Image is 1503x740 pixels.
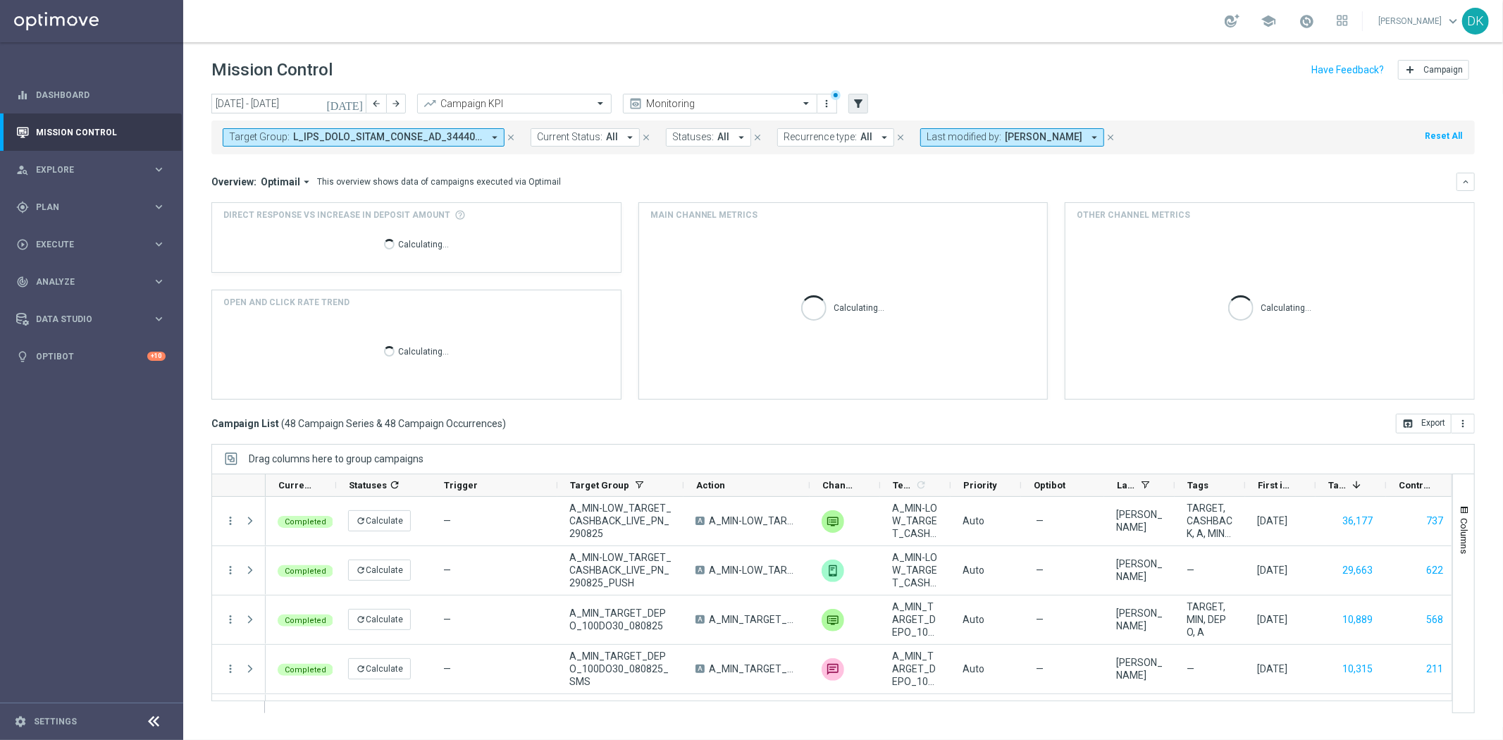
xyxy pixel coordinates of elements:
[366,94,386,113] button: arrow_back
[892,502,939,540] span: A_MIN-LOW_TARGET_CASHBACK_LIVE_PN_290825
[444,480,478,491] span: Trigger
[1104,130,1117,145] button: close
[356,516,366,526] i: refresh
[356,664,366,674] i: refresh
[650,209,758,221] h4: Main channel metrics
[784,131,857,143] span: Recurrence type:
[16,338,166,375] div: Optibot
[224,514,237,527] button: more_vert
[223,128,505,147] button: Target Group: L_IPS_DOLO_SITAM_CONSE_AD_344406_EL, S_DOE_TEMP_INCIDIDU_UTLAB_ETDOLO_MAGNAALIQU_20...
[1036,514,1044,527] span: —
[1005,131,1082,143] span: [PERSON_NAME]
[423,97,437,111] i: trending_up
[892,650,939,688] span: A_MIN_TARGET_DEPO_100DO30_080825_SMS
[278,514,333,528] colored-tag: Completed
[717,131,729,143] span: All
[14,715,27,728] i: settings
[569,551,672,589] span: A_MIN-LOW_TARGET_CASHBACK_LIVE_PN_290825_PUSH
[640,130,652,145] button: close
[278,480,312,491] span: Current Status
[1341,512,1374,530] button: 36,177
[16,239,166,250] button: play_circle_outline Execute keyboard_arrow_right
[1088,131,1101,144] i: arrow_drop_down
[1377,11,1462,32] a: [PERSON_NAME]keyboard_arrow_down
[1425,512,1445,530] button: 737
[147,352,166,361] div: +10
[317,175,561,188] div: This overview shows data of campaigns executed via Optimail
[927,131,1001,143] span: Last modified by:
[1452,414,1475,433] button: more_vert
[16,113,166,151] div: Mission Control
[569,607,672,632] span: A_MIN_TARGET_DEPO_100DO30_080825
[278,613,333,627] colored-tag: Completed
[278,564,333,577] colored-tag: Completed
[36,315,152,323] span: Data Studio
[1036,564,1044,576] span: —
[1106,132,1115,142] i: close
[348,609,411,630] button: refreshCalculate
[831,90,841,100] div: There are unsaved changes
[848,94,868,113] button: filter_alt
[443,663,451,674] span: —
[16,164,166,175] button: person_search Explore keyboard_arrow_right
[1457,418,1468,429] i: more_vert
[822,658,844,681] div: SMS
[1402,418,1414,429] i: open_in_browser
[16,276,166,288] button: track_changes Analyze keyboard_arrow_right
[893,480,913,491] span: Templates
[1456,173,1475,191] button: keyboard_arrow_down
[285,517,326,526] span: Completed
[211,175,256,188] h3: Overview:
[735,131,748,144] i: arrow_drop_down
[285,417,502,430] span: 48 Campaign Series & 48 Campaign Occurrences
[1396,417,1475,428] multiple-options-button: Export to CSV
[1257,514,1287,527] div: 29 Aug 2025, Friday
[822,560,844,582] img: XtremePush
[16,127,166,138] button: Mission Control
[1116,656,1163,682] div: Dawid Kubek
[570,480,629,491] span: Target Group
[1261,13,1276,29] span: school
[1341,562,1374,579] button: 29,663
[443,515,451,526] span: —
[822,609,844,631] img: Private message
[36,76,166,113] a: Dashboard
[285,665,326,674] span: Completed
[211,417,506,430] h3: Campaign List
[16,276,152,288] div: Analyze
[249,453,423,464] div: Row Groups
[896,132,905,142] i: close
[36,166,152,174] span: Explore
[892,551,939,589] span: A_MIN-LOW_TARGET_CASHBACK_LIVE_PN_290825_PUSH
[16,202,166,213] div: gps_fixed Plan keyboard_arrow_right
[505,130,517,145] button: close
[326,97,364,110] i: [DATE]
[386,94,406,113] button: arrow_forward
[16,350,29,363] i: lightbulb
[1399,480,1433,491] span: Control Customers
[913,477,927,493] span: Calculate column
[16,164,29,176] i: person_search
[223,209,450,221] span: Direct Response VS Increase In Deposit Amount
[834,300,884,314] p: Calculating...
[963,480,997,491] span: Priority
[1117,480,1135,491] span: Last Modified By
[753,132,762,142] i: close
[16,76,166,113] div: Dashboard
[695,566,705,574] span: A
[1036,662,1044,675] span: —
[695,615,705,624] span: A
[16,351,166,362] button: lightbulb Optibot +10
[224,613,237,626] i: more_vert
[502,417,506,430] span: )
[963,663,984,674] span: Auto
[878,131,891,144] i: arrow_drop_down
[1404,64,1416,75] i: add
[1116,557,1163,583] div: Dawid Kubek
[1328,480,1347,491] span: Targeted Customers
[1396,414,1452,433] button: open_in_browser Export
